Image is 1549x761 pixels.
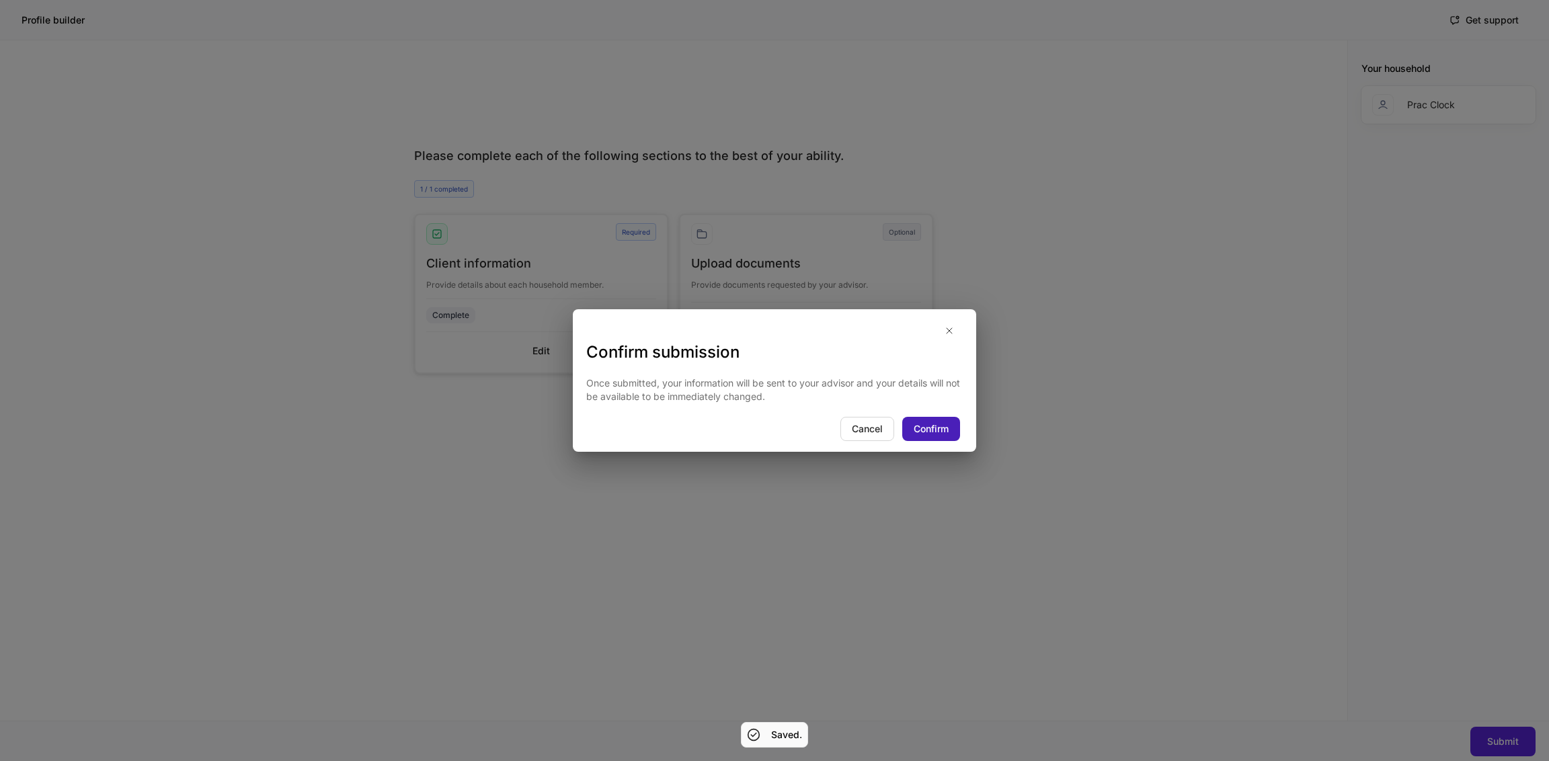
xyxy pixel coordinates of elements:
[586,376,963,403] p: Once submitted, your information will be sent to your advisor and your details will not be availa...
[771,728,802,742] h5: Saved.
[852,422,883,436] div: Cancel
[840,417,894,441] button: Cancel
[902,417,960,441] button: Confirm
[586,342,963,363] h3: Confirm submission
[914,422,949,436] div: Confirm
